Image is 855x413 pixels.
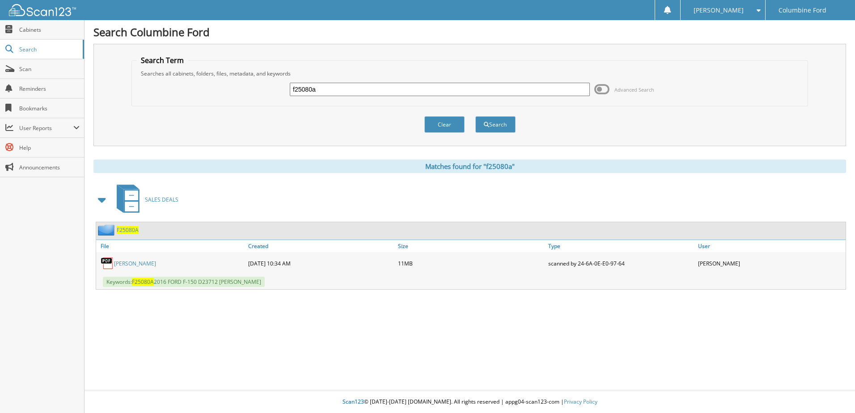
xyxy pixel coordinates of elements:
h1: Search Columbine Ford [93,25,846,39]
span: Columbine Ford [779,8,826,13]
span: Search [19,46,78,53]
img: folder2.png [98,224,117,236]
a: [PERSON_NAME] [114,260,156,267]
div: [DATE] 10:34 AM [246,254,396,272]
span: Scan [19,65,80,73]
iframe: Chat Widget [810,370,855,413]
button: Search [475,116,516,133]
div: Matches found for "f25080a" [93,160,846,173]
div: scanned by 24-6A-0E-E0-97-64 [546,254,696,272]
span: [PERSON_NAME] [694,8,744,13]
div: © [DATE]-[DATE] [DOMAIN_NAME]. All rights reserved | appg04-scan123-com | [85,391,855,413]
a: Type [546,240,696,252]
span: Announcements [19,164,80,171]
div: [PERSON_NAME] [696,254,846,272]
a: User [696,240,846,252]
legend: Search Term [136,55,188,65]
span: SALES DEALS [145,196,178,203]
a: Size [396,240,546,252]
button: Clear [424,116,465,133]
div: 11MB [396,254,546,272]
span: Advanced Search [614,86,654,93]
a: Privacy Policy [564,398,597,405]
span: Bookmarks [19,105,80,112]
span: User Reports [19,124,73,132]
a: SALES DEALS [111,182,178,217]
span: Keywords: 2016 FORD F-150 D23712 [PERSON_NAME] [103,277,265,287]
span: F25080A [132,278,154,286]
a: File [96,240,246,252]
div: Searches all cabinets, folders, files, metadata, and keywords [136,70,803,77]
span: Cabinets [19,26,80,34]
img: scan123-logo-white.svg [9,4,76,16]
img: PDF.png [101,257,114,270]
span: Reminders [19,85,80,93]
a: Created [246,240,396,252]
a: F25080A [117,226,139,234]
span: Help [19,144,80,152]
span: Scan123 [343,398,364,405]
